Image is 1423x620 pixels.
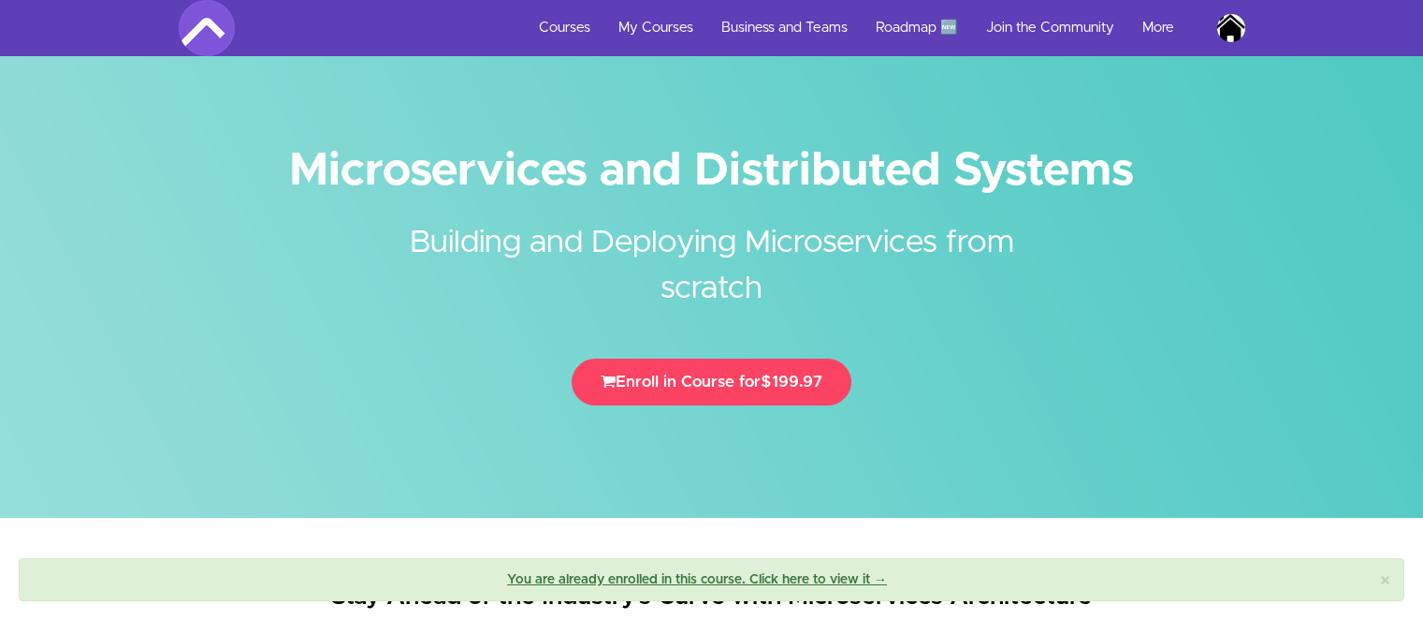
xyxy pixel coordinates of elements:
button: Enroll in Course for$199.97 [572,359,851,406]
h1: Microservices and Distributed Systems [179,150,1245,192]
span: × [1380,571,1390,591]
img: buetcse110@gmail.com [1217,14,1245,42]
a: You are already enrolled in this course. Click here to view it → [507,573,887,586]
button: Close [1380,571,1390,591]
h2: Building and Deploying Microservices from scratch [361,192,1063,312]
span: $199.97 [761,374,822,390]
